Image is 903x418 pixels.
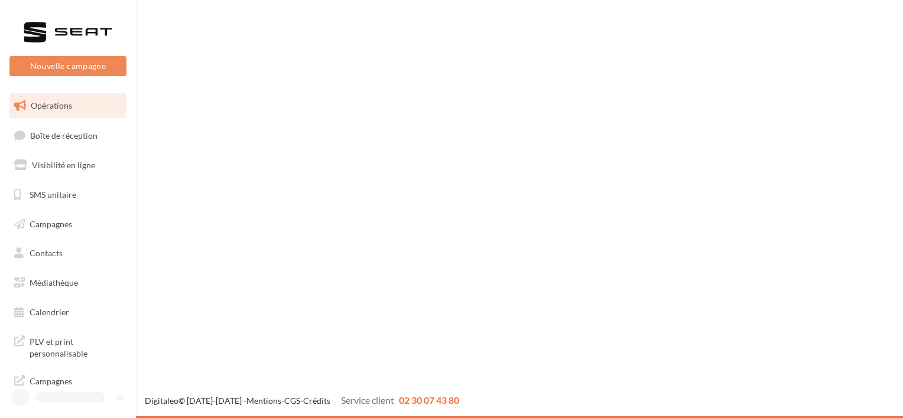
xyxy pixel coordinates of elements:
[7,212,129,237] a: Campagnes
[30,334,122,359] span: PLV et print personnalisable
[7,270,129,295] a: Médiathèque
[145,396,459,406] span: © [DATE]-[DATE] - - -
[30,190,76,200] span: SMS unitaire
[284,396,300,406] a: CGS
[30,248,63,258] span: Contacts
[7,241,129,266] a: Contacts
[30,218,72,228] span: Campagnes
[303,396,330,406] a: Crédits
[30,307,69,317] span: Calendrier
[30,130,98,140] span: Boîte de réception
[30,373,122,399] span: Campagnes DataOnDemand
[145,396,178,406] a: Digitaleo
[7,368,129,403] a: Campagnes DataOnDemand
[7,153,129,178] a: Visibilité en ligne
[9,56,126,76] button: Nouvelle campagne
[341,394,394,406] span: Service client
[7,93,129,118] a: Opérations
[31,100,72,110] span: Opérations
[7,123,129,148] a: Boîte de réception
[30,277,78,288] span: Médiathèque
[32,160,95,170] span: Visibilité en ligne
[7,329,129,364] a: PLV et print personnalisable
[399,394,459,406] span: 02 30 07 43 80
[246,396,281,406] a: Mentions
[7,182,129,207] a: SMS unitaire
[7,300,129,325] a: Calendrier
